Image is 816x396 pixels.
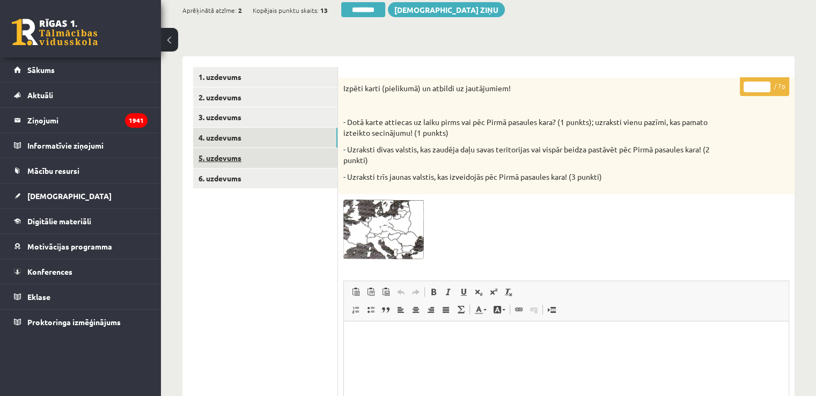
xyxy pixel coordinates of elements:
[348,285,363,299] a: Ielīmēt (vadīšanas taustiņš+V)
[456,285,471,299] a: Pasvītrojums (vadīšanas taustiņš+U)
[253,2,319,18] span: Kopējais punktu skaits:
[378,285,393,299] a: Ievietot no Worda
[193,107,337,127] a: 3. uzdevums
[343,117,736,138] p: - Dotā karte attiecas uz laiku pirms vai pēc Pirmā pasaules kara? (1 punkts); uzraksti vienu pazī...
[27,267,72,276] span: Konferences
[343,200,424,259] img: 1.jpg
[27,216,91,226] span: Digitālie materiāli
[426,285,441,299] a: Treknraksts (vadīšanas taustiņš+B)
[471,285,486,299] a: Apakšraksts
[544,303,559,317] a: Ievietot lapas pārtraukumu drukai
[740,77,789,96] p: / 7p
[27,317,121,327] span: Proktoringa izmēģinājums
[14,57,148,82] a: Sākums
[14,259,148,284] a: Konferences
[343,83,736,94] p: Izpēti karti (pielikumā) un atbildi uz jautājumiem!
[490,303,509,317] a: Fona krāsa
[363,285,378,299] a: Ievietot kā vienkāršu tekstu (vadīšanas taustiņš+pārslēgšanas taustiņš+V)
[408,303,423,317] a: Centrēti
[363,303,378,317] a: Ievietot/noņemt sarakstu ar aizzīmēm
[14,209,148,233] a: Digitālie materiāli
[14,310,148,334] a: Proktoringa izmēģinājums
[438,303,453,317] a: Izlīdzināt malas
[501,285,516,299] a: Noņemt stilus
[408,285,423,299] a: Atkārtot (vadīšanas taustiņš+Y)
[193,148,337,168] a: 5. uzdevums
[27,90,53,100] span: Aktuāli
[393,303,408,317] a: Izlīdzināt pa kreisi
[27,191,112,201] span: [DEMOGRAPHIC_DATA]
[14,234,148,259] a: Motivācijas programma
[27,292,50,302] span: Eklase
[388,2,505,17] a: [DEMOGRAPHIC_DATA] ziņu
[511,303,526,317] a: Saite (vadīšanas taustiņš+K)
[14,133,148,158] a: Informatīvie ziņojumi
[320,2,328,18] span: 13
[453,303,468,317] a: Math
[348,303,363,317] a: Ievietot/noņemt numurētu sarakstu
[27,133,148,158] legend: Informatīvie ziņojumi
[486,285,501,299] a: Augšraksts
[193,168,337,188] a: 6. uzdevums
[27,108,148,133] legend: Ziņojumi
[393,285,408,299] a: Atcelt (vadīšanas taustiņš+Z)
[27,65,55,75] span: Sākums
[125,113,148,128] i: 1941
[27,166,79,175] span: Mācību resursi
[378,303,393,317] a: Bloka citāts
[471,303,490,317] a: Teksta krāsa
[343,172,736,182] p: - Uzraksti trīs jaunas valstis, kas izveidojās pēc Pirmā pasaules kara! (3 punkti)
[12,19,98,46] a: Rīgas 1. Tālmācības vidusskola
[193,67,337,87] a: 1. uzdevums
[14,108,148,133] a: Ziņojumi1941
[526,303,541,317] a: Atsaistīt
[14,284,148,309] a: Eklase
[193,87,337,107] a: 2. uzdevums
[193,128,337,148] a: 4. uzdevums
[14,83,148,107] a: Aktuāli
[423,303,438,317] a: Izlīdzināt pa labi
[14,184,148,208] a: [DEMOGRAPHIC_DATA]
[441,285,456,299] a: Slīpraksts (vadīšanas taustiņš+I)
[343,144,736,165] p: - Uzraksti divas valstis, kas zaudēja daļu savas teritorijas vai vispār beidza pastāvēt pēc Pirmā...
[14,158,148,183] a: Mācību resursi
[27,241,112,251] span: Motivācijas programma
[238,2,242,18] span: 2
[182,2,237,18] span: Aprēķinātā atzīme:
